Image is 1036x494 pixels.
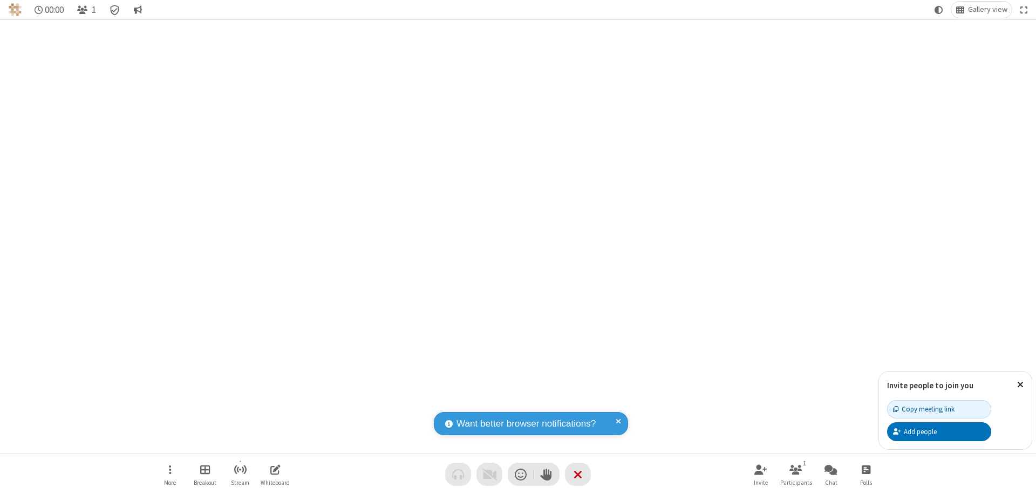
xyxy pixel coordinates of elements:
button: Send a reaction [508,463,534,486]
span: Chat [825,479,837,486]
button: Add people [887,422,991,441]
button: Video [476,463,502,486]
span: Invite [754,479,768,486]
button: Conversation [129,2,146,18]
button: Copy meeting link [887,400,991,418]
div: Copy meeting link [893,404,955,414]
span: 00:00 [45,5,64,15]
div: Meeting details Encryption enabled [105,2,125,18]
span: Participants [780,479,812,486]
img: QA Selenium DO NOT DELETE OR CHANGE [9,3,22,16]
button: Raise hand [534,463,560,486]
button: Using system theme [930,2,948,18]
span: Whiteboard [261,479,290,486]
div: 1 [800,458,809,468]
button: Open participant list [72,2,100,18]
span: Polls [860,479,872,486]
span: 1 [92,5,96,15]
button: Open participant list [780,459,812,490]
button: End or leave meeting [565,463,591,486]
span: Gallery view [968,5,1007,14]
button: Open poll [850,459,882,490]
span: Breakout [194,479,216,486]
button: Invite participants (⌘+Shift+I) [745,459,777,490]
button: Open chat [815,459,847,490]
button: Audio problem - check your Internet connection or call by phone [445,463,471,486]
label: Invite people to join you [887,380,973,390]
button: Fullscreen [1016,2,1032,18]
button: Open shared whiteboard [259,459,291,490]
div: Timer [30,2,69,18]
button: Start streaming [224,459,256,490]
span: Want better browser notifications? [456,417,596,431]
span: Stream [231,479,249,486]
button: Change layout [951,2,1012,18]
button: Manage Breakout Rooms [189,459,221,490]
button: Close popover [1009,372,1032,398]
span: More [164,479,176,486]
button: Open menu [154,459,186,490]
